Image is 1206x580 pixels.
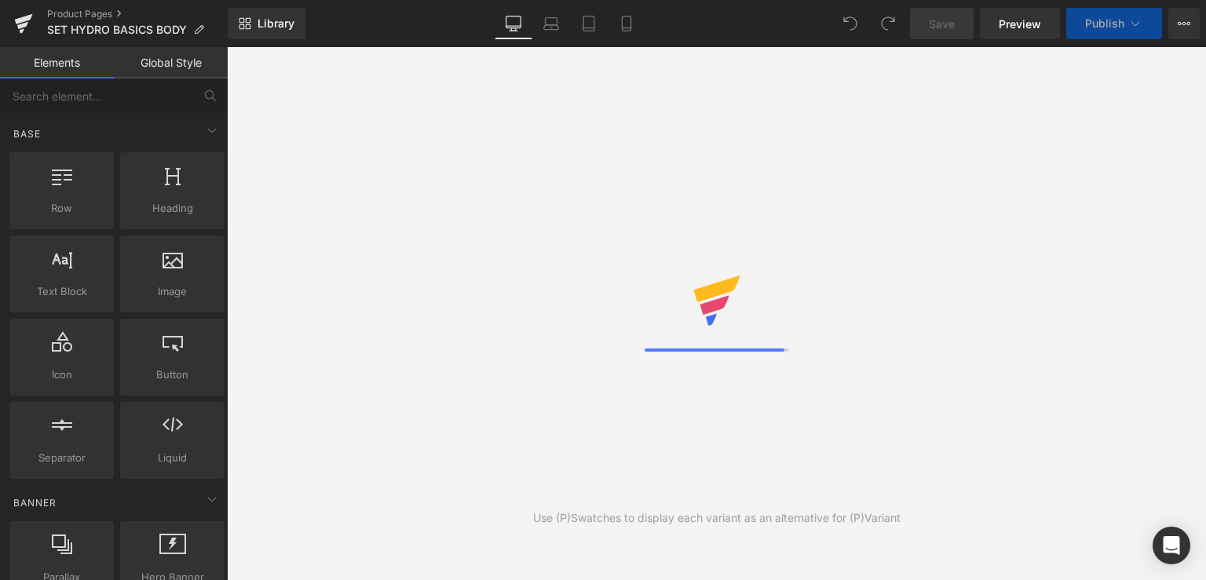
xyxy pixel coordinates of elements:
a: Desktop [495,8,532,39]
span: Icon [14,367,109,383]
span: Image [125,283,220,300]
button: More [1168,8,1200,39]
a: Preview [980,8,1060,39]
div: Use (P)Swatches to display each variant as an alternative for (P)Variant [533,509,901,527]
a: New Library [228,8,305,39]
button: Undo [835,8,866,39]
div: Open Intercom Messenger [1153,527,1190,564]
a: Global Style [114,47,228,78]
button: Redo [872,8,904,39]
span: SET HYDRO BASICS BODY [47,24,187,36]
span: Library [258,16,294,31]
span: Banner [12,495,58,510]
span: Save [929,16,955,32]
span: Row [14,200,109,217]
a: Tablet [570,8,608,39]
span: Liquid [125,450,220,466]
a: Mobile [608,8,645,39]
span: Base [12,126,42,141]
button: Publish [1066,8,1162,39]
a: Product Pages [47,8,228,20]
span: Heading [125,200,220,217]
span: Preview [999,16,1041,32]
span: Separator [14,450,109,466]
a: Laptop [532,8,570,39]
span: Button [125,367,220,383]
span: Text Block [14,283,109,300]
span: Publish [1085,17,1124,30]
